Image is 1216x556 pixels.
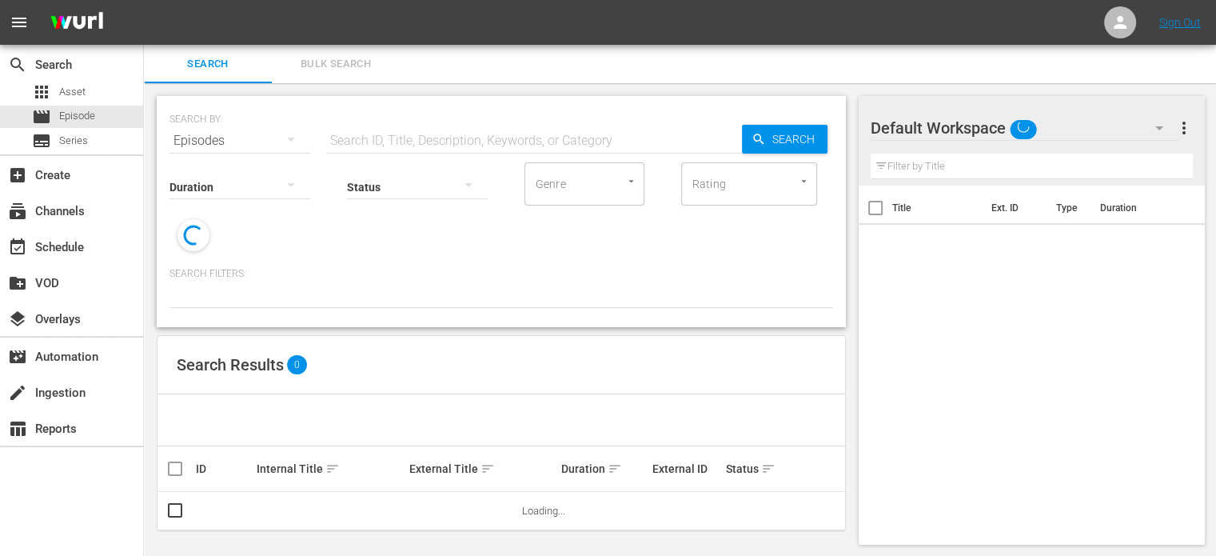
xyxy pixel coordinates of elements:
[796,174,811,189] button: Open
[409,459,556,478] div: External Title
[8,383,27,402] span: Ingestion
[169,267,833,281] p: Search Filters:
[892,186,982,230] th: Title
[766,125,827,154] span: Search
[287,355,307,374] span: 0
[59,84,86,100] span: Asset
[1174,118,1193,138] span: more_vert
[652,462,720,475] div: External ID
[38,4,115,42] img: ans4CAIJ8jUAAAAAAAAAAAAAAAAAAAAAAAAgQb4GAAAAAAAAAAAAAAAAAAAAAAAAJMjXAAAAAAAAAAAAAAAAAAAAAAAAgAT5G...
[59,133,88,149] span: Series
[761,462,775,476] span: sort
[325,462,340,476] span: sort
[8,310,27,329] span: Overlays
[1090,186,1186,230] th: Duration
[608,462,622,476] span: sort
[169,118,310,163] div: Episodes
[1046,186,1090,230] th: Type
[257,459,404,478] div: Internal Title
[281,55,390,74] span: Bulk Search
[982,186,1046,230] th: Ext. ID
[8,202,27,221] span: Channels
[1159,16,1201,29] a: Sign Out
[8,274,27,293] span: VOD
[742,125,827,154] button: Search
[1174,109,1193,147] button: more_vert
[32,107,51,126] span: Episode
[624,174,639,189] button: Open
[10,13,29,32] span: menu
[726,459,782,478] div: Status
[8,419,27,438] span: Reports
[8,166,27,185] span: Create
[561,459,648,478] div: Duration
[32,131,51,150] span: Series
[480,462,495,476] span: sort
[8,55,27,74] span: Search
[32,82,51,102] span: Asset
[177,355,284,374] span: Search Results
[153,55,262,74] span: Search
[8,238,27,257] span: Schedule
[871,106,1179,150] div: Default Workspace
[196,462,252,475] div: ID
[8,347,27,366] span: Automation
[59,108,95,124] span: Episode
[521,505,564,517] span: Loading...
